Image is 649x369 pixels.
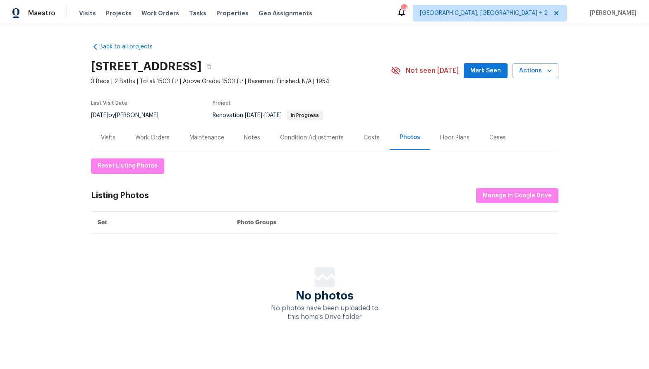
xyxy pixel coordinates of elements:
span: No photos have been uploaded to this home's Drive folder [271,305,378,320]
span: Properties [216,9,249,17]
div: Photos [400,133,420,141]
div: Maintenance [189,134,224,142]
span: Renovation [213,113,323,118]
span: 3 Beds | 2 Baths | Total: 1503 ft² | Above Grade: 1503 ft² | Basement Finished: N/A | 1954 [91,77,391,86]
span: Maestro [28,9,55,17]
span: [DATE] [245,113,262,118]
button: Copy Address [201,59,216,74]
span: Geo Assignments [259,9,312,17]
button: Mark Seen [464,63,508,79]
span: Mark Seen [470,66,501,76]
button: Reset Listing Photos [91,158,164,174]
th: Photo Groups [230,212,558,234]
div: Floor Plans [440,134,469,142]
h2: [STREET_ADDRESS] [91,62,201,71]
button: Manage in Google Drive [476,188,558,204]
span: Last Visit Date [91,101,127,105]
div: Listing Photos [91,192,149,200]
div: Condition Adjustments [280,134,344,142]
div: Costs [364,134,380,142]
span: Work Orders [141,9,179,17]
span: [DATE] [264,113,282,118]
div: Work Orders [135,134,170,142]
div: 44 [401,5,407,13]
a: Back to all projects [91,43,170,51]
span: Actions [519,66,552,76]
span: Reset Listing Photos [98,161,158,171]
span: No photos [296,292,354,300]
button: Actions [512,63,558,79]
span: - [245,113,282,118]
div: Visits [101,134,115,142]
div: by [PERSON_NAME] [91,110,168,120]
span: In Progress [287,113,322,118]
span: Project [213,101,231,105]
span: Manage in Google Drive [483,191,552,201]
span: Not seen [DATE] [406,67,459,75]
span: Visits [79,9,96,17]
span: [DATE] [91,113,108,118]
span: Projects [106,9,132,17]
th: Set [91,212,230,234]
div: Notes [244,134,260,142]
span: Tasks [189,10,206,16]
span: [GEOGRAPHIC_DATA], [GEOGRAPHIC_DATA] + 2 [420,9,548,17]
span: [PERSON_NAME] [587,9,637,17]
div: Cases [489,134,506,142]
